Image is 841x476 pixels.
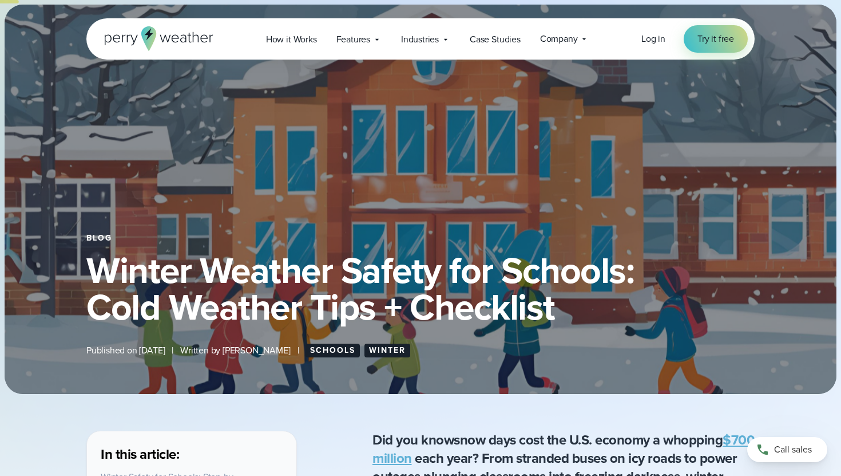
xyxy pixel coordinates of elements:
strong: snow days cost the U.S. economy a whopping [454,430,723,450]
span: | [297,344,299,357]
span: Industries [401,33,439,46]
a: Log in [641,32,665,46]
span: Features [336,33,370,46]
h1: Winter Weather Safety for Schools: Cold Weather Tips + Checklist [86,252,755,325]
a: $700 million [372,430,755,469]
div: Blog [86,234,755,243]
span: Try it free [697,32,734,46]
a: Try it free [684,25,748,53]
span: Log in [641,32,665,45]
span: Call sales [774,443,812,457]
span: How it Works [266,33,317,46]
a: Winter [364,344,410,357]
a: How it Works [256,27,327,51]
span: Company [540,32,578,46]
a: Schools [306,344,360,357]
span: | [172,344,173,357]
h3: In this article: [101,445,283,463]
span: Published on [DATE] [86,344,165,357]
a: Case Studies [460,27,530,51]
span: Case Studies [470,33,521,46]
span: Written by [PERSON_NAME] [180,344,290,357]
a: Call sales [747,437,827,462]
